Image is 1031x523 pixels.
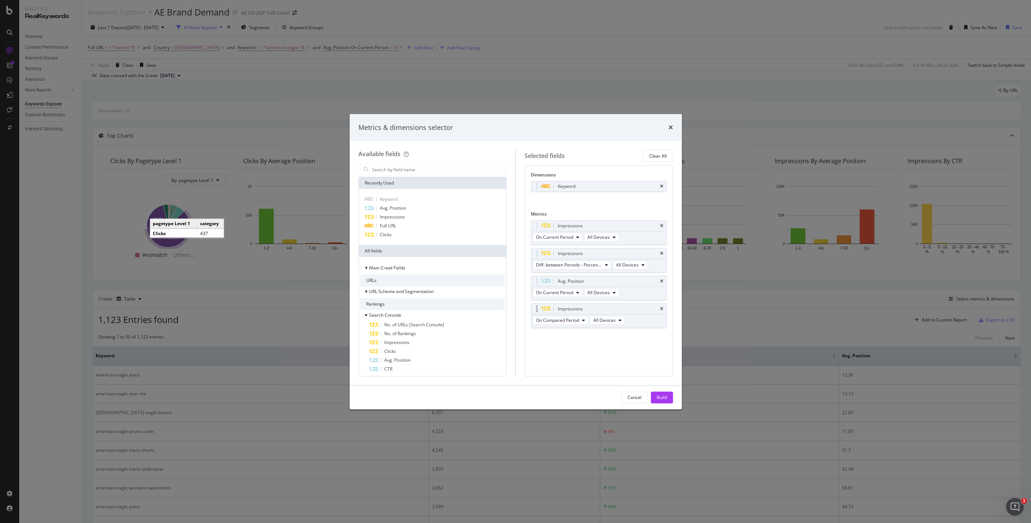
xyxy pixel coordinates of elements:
span: Keyword [380,196,398,202]
span: Full URL [380,223,396,229]
div: Avg. PositiontimesOn Current PeriodAll Devices [531,276,667,300]
span: Clicks [380,231,392,238]
div: Cancel [628,394,642,400]
span: All Devices [587,234,610,240]
span: Search Console [369,312,401,318]
span: URL Scheme and Segmentation [369,288,434,295]
span: Impressions [384,339,409,345]
div: Metrics [531,211,667,220]
span: CTR [384,366,392,372]
button: All Devices [584,288,619,297]
div: times [660,307,663,311]
button: On Current Period [533,233,582,242]
span: Clicks [384,348,396,354]
button: Diff. between Periods - Percentage [533,261,611,269]
span: On Current Period [536,289,573,296]
button: On Compared Period [533,316,588,325]
span: All Devices [587,289,610,296]
div: Selected fields [525,152,565,160]
div: Build [657,394,667,400]
div: times [660,251,663,256]
button: Clear All [643,150,673,162]
input: Search by field name [371,164,505,175]
div: Keywordtimes [531,181,667,192]
span: 1 [1021,498,1027,504]
div: Available fields [358,150,401,158]
span: On Current Period [536,234,573,240]
div: modal [350,114,682,409]
div: URLs [360,275,505,286]
div: times [660,279,663,283]
div: Rankings [360,298,505,310]
button: All Devices [613,261,648,269]
button: Cancel [621,392,648,403]
span: No. of URLs (Search Console) [384,321,444,328]
iframe: Intercom live chat [1006,498,1024,516]
div: Keyword [558,183,575,190]
span: Impressions [380,214,405,220]
button: Build [651,392,673,403]
span: All Devices [616,262,639,268]
span: Diff. between Periods - Percentage [536,262,602,268]
div: times [660,184,663,189]
span: No. of Rankings [384,330,416,337]
span: Avg. Position [380,205,406,211]
div: Impressions [558,250,583,257]
span: Main Crawl Fields [369,265,405,271]
div: Impressions [558,222,583,230]
div: times [669,123,673,133]
div: Clear All [649,153,667,159]
span: Avg. Position [384,357,410,363]
div: All fields [359,245,506,257]
span: All Devices [593,317,616,323]
div: Recently Used [359,177,506,189]
div: Dimensions [531,172,667,181]
button: All Devices [584,233,619,242]
div: ImpressionstimesOn Compared PeriodAll Devices [531,303,667,328]
div: Avg. Position [558,278,584,285]
div: Metrics & dimensions selector [358,123,453,133]
span: On Compared Period [536,317,579,323]
div: ImpressionstimesDiff. between Periods - PercentageAll Devices [531,248,667,273]
div: times [660,224,663,228]
div: Impressions [558,305,583,313]
button: On Current Period [533,288,582,297]
div: ImpressionstimesOn Current PeriodAll Devices [531,220,667,245]
button: All Devices [590,316,625,325]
